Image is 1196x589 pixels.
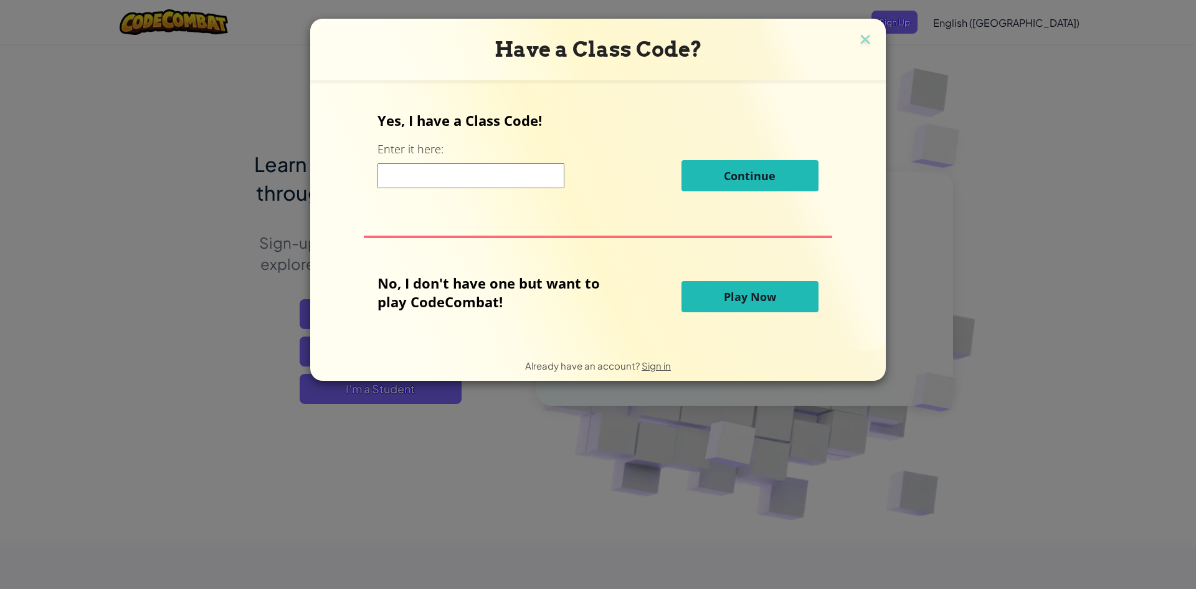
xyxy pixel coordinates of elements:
[724,289,776,304] span: Play Now
[681,281,819,312] button: Play Now
[377,111,818,130] p: Yes, I have a Class Code!
[724,168,776,183] span: Continue
[525,360,642,371] span: Already have an account?
[377,274,619,311] p: No, I don't have one but want to play CodeCombat!
[377,141,444,157] label: Enter it here:
[642,360,671,371] a: Sign in
[681,160,819,191] button: Continue
[857,31,873,50] img: close icon
[495,37,702,62] span: Have a Class Code?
